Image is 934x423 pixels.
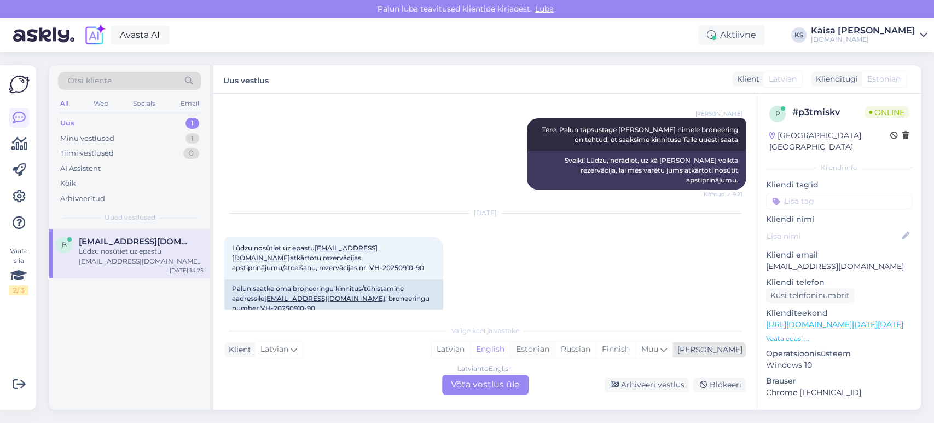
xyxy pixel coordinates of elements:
[766,409,912,419] div: [PERSON_NAME]
[792,106,865,119] div: # p3tmiskv
[811,73,858,85] div: Klienditugi
[867,73,901,85] span: Estonian
[532,4,557,14] span: Luba
[555,341,596,358] div: Russian
[693,378,746,392] div: Blokeeri
[431,341,470,358] div: Latvian
[60,118,74,129] div: Uus
[766,348,912,359] p: Operatsioonisüsteem
[224,344,251,356] div: Klient
[224,326,746,336] div: Valige keel ja vastake
[105,213,155,222] span: Uued vestlused
[766,214,912,225] p: Kliendi nimi
[178,96,201,111] div: Email
[775,110,780,118] span: p
[60,178,76,189] div: Kõik
[224,279,443,318] div: Palun saatke oma broneeringu kinnitus/tühistamine aadressile , broneeringu number VH-20250910-90.
[766,179,912,191] p: Kliendi tag'id
[766,261,912,272] p: [EMAIL_ADDRESS][DOMAIN_NAME]
[811,26,915,35] div: Kaisa [PERSON_NAME]
[185,118,199,129] div: 1
[811,26,927,44] a: Kaisa [PERSON_NAME][DOMAIN_NAME]
[605,378,689,392] div: Arhiveeri vestlus
[791,27,807,43] div: KS
[223,72,269,87] label: Uus vestlus
[733,73,759,85] div: Klient
[68,75,112,87] span: Otsi kliente
[641,344,658,354] span: Muu
[442,375,529,395] div: Võta vestlus üle
[9,246,28,295] div: Vaata siia
[695,110,742,118] span: [PERSON_NAME]
[183,148,199,159] div: 0
[766,277,912,288] p: Kliendi telefon
[9,74,30,95] img: Askly Logo
[185,133,199,144] div: 1
[766,163,912,173] div: Kliendi info
[769,73,797,85] span: Latvian
[131,96,158,111] div: Socials
[62,241,67,249] span: b
[766,359,912,371] p: Windows 10
[58,96,71,111] div: All
[769,130,890,153] div: [GEOGRAPHIC_DATA], [GEOGRAPHIC_DATA]
[865,106,909,118] span: Online
[673,344,742,356] div: [PERSON_NAME]
[111,26,169,44] a: Avasta AI
[224,208,746,218] div: [DATE]
[698,25,765,45] div: Aktiivne
[60,148,114,159] div: Tiimi vestlused
[232,244,424,272] span: Lūdzu nosūtiet uz epastu atkārtotu rezervācijas apstiprinājumu/atcelšanu, rezervācijas nr. VH-202...
[596,341,635,358] div: Finnish
[91,96,111,111] div: Web
[83,24,106,47] img: explore-ai
[766,319,903,329] a: [URL][DOMAIN_NAME][DATE][DATE]
[60,163,101,174] div: AI Assistent
[79,247,204,266] div: Lūdzu nosūtiet uz epastu [EMAIL_ADDRESS][DOMAIN_NAME] atkārtotu rezervācijas apstiprinājumu/atcel...
[767,230,900,242] input: Lisa nimi
[766,288,854,303] div: Küsi telefoninumbrit
[470,341,510,358] div: English
[766,334,912,344] p: Vaata edasi ...
[510,341,555,358] div: Estonian
[264,294,385,302] a: [EMAIL_ADDRESS][DOMAIN_NAME]
[766,193,912,209] input: Lisa tag
[527,151,746,190] div: Sveiki! Lūdzu, norādiet, uz kā [PERSON_NAME] veikta rezervācija, lai mēs varētu jums atkārtoti no...
[79,237,193,247] span: baibapetersone@inbox.lv
[701,190,742,198] span: Nähtud ✓ 9:21
[9,285,28,295] div: 2 / 3
[766,307,912,319] p: Klienditeekond
[811,35,915,44] div: [DOMAIN_NAME]
[457,364,513,374] div: Latvian to English
[60,133,114,144] div: Minu vestlused
[60,193,105,204] div: Arhiveeritud
[766,387,912,398] p: Chrome [TECHNICAL_ID]
[766,375,912,387] p: Brauser
[766,249,912,261] p: Kliendi email
[260,344,288,356] span: Latvian
[542,125,740,144] span: Tere. Palun täpsustage [PERSON_NAME] nimele broneering on tehtud, et saaksime kinnituse Teile uue...
[170,266,204,275] div: [DATE] 14:25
